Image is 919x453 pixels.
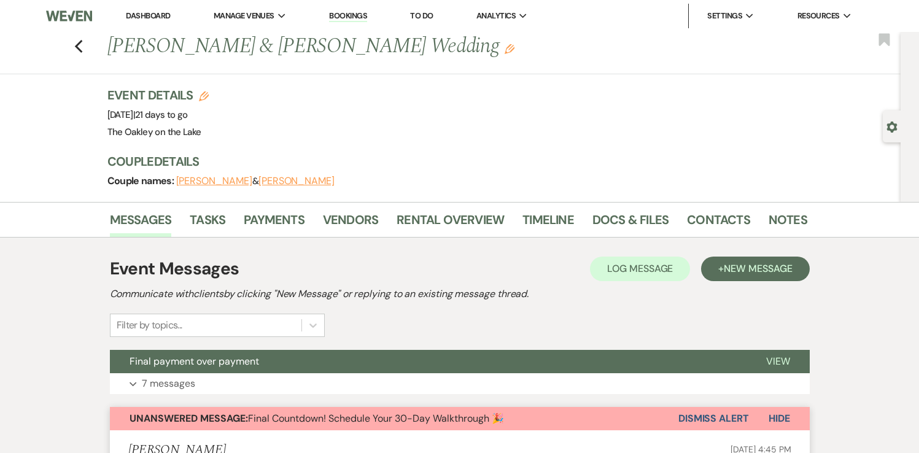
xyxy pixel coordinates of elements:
[135,109,188,121] span: 21 days to go
[110,287,810,301] h2: Communicate with clients by clicking "New Message" or replying to an existing message thread.
[678,407,749,430] button: Dismiss Alert
[749,407,810,430] button: Hide
[107,109,188,121] span: [DATE]
[110,373,810,394] button: 7 messages
[110,350,746,373] button: Final payment over payment
[607,262,673,275] span: Log Message
[522,210,574,237] a: Timeline
[110,256,239,282] h1: Event Messages
[724,262,792,275] span: New Message
[258,176,335,186] button: [PERSON_NAME]
[769,412,790,425] span: Hide
[397,210,504,237] a: Rental Overview
[176,176,252,186] button: [PERSON_NAME]
[410,10,433,21] a: To Do
[142,376,195,392] p: 7 messages
[590,257,690,281] button: Log Message
[329,10,367,22] a: Bookings
[592,210,669,237] a: Docs & Files
[107,32,657,61] h1: [PERSON_NAME] & [PERSON_NAME] Wedding
[107,153,795,170] h3: Couple Details
[505,43,514,54] button: Edit
[769,210,807,237] a: Notes
[746,350,810,373] button: View
[107,126,201,138] span: The Oakley on the Lake
[214,10,274,22] span: Manage Venues
[130,355,259,368] span: Final payment over payment
[117,318,182,333] div: Filter by topics...
[190,210,225,237] a: Tasks
[107,87,209,104] h3: Event Details
[766,355,790,368] span: View
[130,412,248,425] strong: Unanswered Message:
[797,10,840,22] span: Resources
[126,10,170,21] a: Dashboard
[323,210,378,237] a: Vendors
[476,10,516,22] span: Analytics
[701,257,809,281] button: +New Message
[46,3,92,29] img: Weven Logo
[886,120,898,132] button: Open lead details
[707,10,742,22] span: Settings
[244,210,304,237] a: Payments
[176,175,335,187] span: &
[687,210,750,237] a: Contacts
[133,109,188,121] span: |
[110,407,678,430] button: Unanswered Message:Final Countdown! Schedule Your 30-Day Walkthrough 🎉
[130,412,504,425] span: Final Countdown! Schedule Your 30-Day Walkthrough 🎉
[110,210,172,237] a: Messages
[107,174,176,187] span: Couple names:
